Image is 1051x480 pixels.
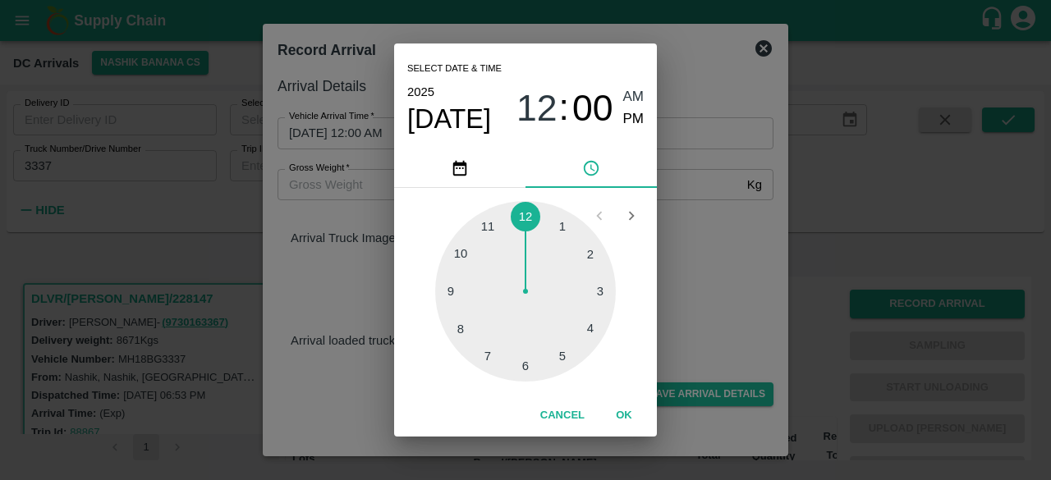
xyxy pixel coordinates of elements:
[623,86,645,108] button: AM
[572,86,613,130] button: 00
[407,57,502,81] span: Select date & time
[616,200,647,231] button: Open next view
[394,149,525,188] button: pick date
[525,149,657,188] button: pick time
[572,87,613,130] span: 00
[534,401,591,430] button: Cancel
[516,86,558,130] button: 12
[407,81,434,103] button: 2025
[407,103,491,135] button: [DATE]
[623,108,645,130] button: PM
[559,86,569,130] span: :
[598,401,650,430] button: OK
[516,87,558,130] span: 12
